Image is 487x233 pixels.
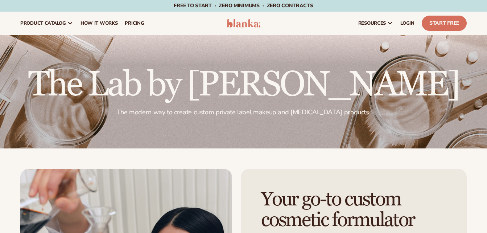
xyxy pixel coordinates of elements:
[227,19,261,28] img: logo
[20,68,467,102] h2: The Lab by [PERSON_NAME]
[77,12,121,35] a: How It Works
[355,12,397,35] a: resources
[397,12,418,35] a: LOGIN
[17,12,77,35] a: product catalog
[261,189,446,230] h1: Your go-to custom cosmetic formulator
[358,20,386,26] span: resources
[20,20,66,26] span: product catalog
[20,108,467,116] p: The modern way to create custom private label makeup and [MEDICAL_DATA] products.
[422,16,467,31] a: Start Free
[121,12,148,35] a: pricing
[81,20,118,26] span: How It Works
[125,20,144,26] span: pricing
[174,2,313,9] span: Free to start · ZERO minimums · ZERO contracts
[400,20,414,26] span: LOGIN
